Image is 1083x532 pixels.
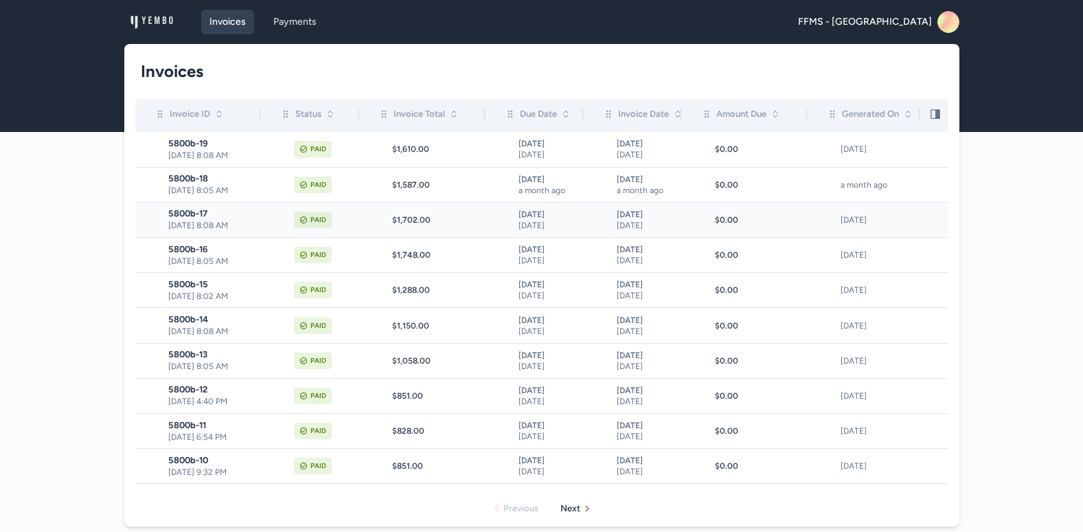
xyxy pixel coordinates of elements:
[518,185,580,196] span: a month ago
[617,361,679,372] span: [DATE]
[715,425,738,436] span: $0.00
[392,214,485,225] div: $1,702.00
[310,355,326,366] div: Paid
[715,390,738,401] span: $0.00
[808,132,920,167] td: [DATE]
[168,138,261,149] span: 5800b-19
[168,220,261,231] span: [DATE] 8:08 AM
[808,449,920,484] td: [DATE]
[310,285,326,296] div: Paid
[310,390,326,401] div: Paid
[617,149,679,160] span: [DATE]
[617,420,679,431] span: [DATE]
[617,315,679,326] span: [DATE]
[518,220,580,231] span: [DATE]
[168,326,261,337] span: [DATE] 8:08 AM
[808,343,920,378] td: [DATE]
[617,279,679,290] span: [DATE]
[715,461,738,472] span: $0.00
[518,138,580,149] span: [DATE]
[617,385,679,396] span: [DATE]
[518,455,580,466] span: [DATE]
[798,11,959,33] a: FFMS - [GEOGRAPHIC_DATA]
[168,467,261,478] span: [DATE] 9:32 PM
[518,149,580,160] span: [DATE]
[155,107,224,121] div: Invoice ID
[310,179,326,190] div: Paid
[518,209,580,220] span: [DATE]
[715,320,738,331] span: $0.00
[518,385,580,396] span: [DATE]
[168,432,261,443] span: [DATE] 6:54 PM
[310,214,326,225] div: Paid
[715,355,738,366] span: $0.00
[808,308,920,343] td: [DATE]
[798,15,932,29] span: FFMS - [GEOGRAPHIC_DATA]
[617,220,679,231] span: [DATE]
[168,361,261,372] span: [DATE] 8:05 AM
[280,107,335,121] div: Status
[503,502,538,516] div: Previous
[130,11,174,33] img: logo_1739579967.png
[392,320,485,331] div: $1,150.00
[505,107,571,121] div: Due Date
[827,107,913,121] div: Generated On
[715,250,738,261] span: $0.00
[560,502,580,516] div: Next
[392,144,485,155] div: $1,610.00
[135,491,948,527] nav: Pagination
[617,466,679,477] span: [DATE]
[617,244,679,255] span: [DATE]
[168,455,261,466] span: 5800b-10
[168,244,261,255] span: 5800b-16
[617,326,679,337] span: [DATE]
[518,396,580,407] span: [DATE]
[617,290,679,301] span: [DATE]
[518,279,580,290] span: [DATE]
[518,420,580,431] span: [DATE]
[168,291,261,302] span: [DATE] 8:02 AM
[518,315,580,326] span: [DATE]
[265,10,325,34] a: Payments
[310,320,326,331] div: Paid
[168,396,261,407] span: [DATE] 4:40 PM
[617,138,679,149] span: [DATE]
[617,455,679,466] span: [DATE]
[168,256,261,267] span: [DATE] 8:05 AM
[518,466,580,477] span: [DATE]
[617,431,679,442] span: [DATE]
[518,326,580,337] span: [DATE]
[310,144,326,155] div: Paid
[168,314,261,325] span: 5800b-14
[617,350,679,361] span: [DATE]
[518,350,580,361] span: [DATE]
[392,355,485,366] div: $1,058.00
[168,384,261,395] span: 5800b-12
[617,255,679,266] span: [DATE]
[392,390,485,401] div: $851.00
[168,349,261,360] span: 5800b-13
[808,167,920,202] td: a month ago
[392,179,485,190] div: $1,587.00
[310,461,326,472] div: Paid
[392,461,485,472] div: $851.00
[518,431,580,442] span: [DATE]
[808,414,920,449] td: [DATE]
[168,208,261,219] span: 5800b-17
[617,209,679,220] span: [DATE]
[168,150,261,161] span: [DATE] 8:08 AM
[518,244,580,255] span: [DATE]
[617,396,679,407] span: [DATE]
[715,144,738,155] span: $0.00
[392,285,485,296] div: $1,288.00
[715,214,738,225] span: $0.00
[808,202,920,237] td: [DATE]
[168,420,261,431] span: 5800b-11
[715,285,738,296] span: $0.00
[808,238,920,273] td: [DATE]
[603,107,683,121] div: Invoice Date
[808,273,920,308] td: [DATE]
[715,179,738,190] span: $0.00
[168,173,261,184] span: 5800b-18
[617,174,679,185] span: [DATE]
